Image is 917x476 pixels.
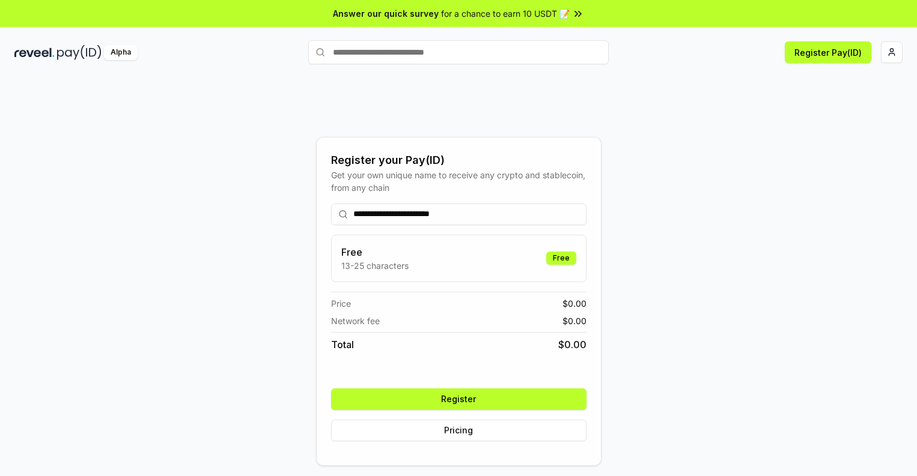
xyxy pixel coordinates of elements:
[562,315,586,327] span: $ 0.00
[558,337,586,352] span: $ 0.00
[331,337,354,352] span: Total
[331,152,586,169] div: Register your Pay(ID)
[785,41,871,63] button: Register Pay(ID)
[331,297,351,310] span: Price
[104,45,138,60] div: Alpha
[331,169,586,194] div: Get your own unique name to receive any crypto and stablecoin, from any chain
[441,7,570,20] span: for a chance to earn 10 USDT 📝
[57,45,102,60] img: pay_id
[331,420,586,441] button: Pricing
[341,245,409,259] h3: Free
[341,259,409,272] p: 13-25 characters
[14,45,55,60] img: reveel_dark
[333,7,439,20] span: Answer our quick survey
[546,252,576,265] div: Free
[562,297,586,310] span: $ 0.00
[331,388,586,410] button: Register
[331,315,380,327] span: Network fee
